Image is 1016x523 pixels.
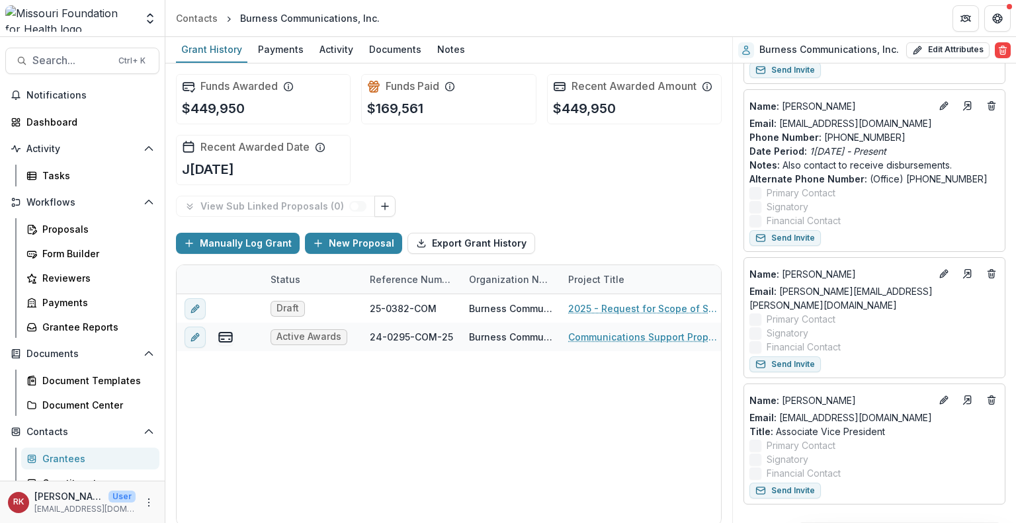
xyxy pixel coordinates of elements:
[767,312,835,326] span: Primary Contact
[936,98,952,114] button: Edit
[141,495,157,510] button: More
[176,37,247,63] a: Grant History
[957,389,978,411] a: Go to contact
[34,503,136,515] p: [EMAIL_ADDRESS][DOMAIN_NAME]
[767,200,808,214] span: Signatory
[176,233,300,254] button: Manually Log Grant
[469,302,552,315] div: Burness Communications, Inc.
[141,5,159,32] button: Open entity switcher
[362,265,461,294] div: Reference Number
[749,159,780,171] span: Notes :
[182,159,234,179] p: J[DATE]
[749,483,821,499] button: Send Invite
[767,340,841,354] span: Financial Contact
[34,489,103,503] p: [PERSON_NAME]
[171,9,223,28] a: Contacts
[218,329,233,345] button: view-payments
[370,330,453,344] div: 24-0295-COM-25
[263,265,362,294] div: Status
[767,438,835,452] span: Primary Contact
[314,40,359,59] div: Activity
[42,452,149,465] div: Grantees
[200,201,349,212] p: View Sub Linked Proposals ( 0 )
[5,421,159,442] button: Open Contacts
[749,395,779,406] span: Name :
[936,266,952,282] button: Edit
[432,37,470,63] a: Notes
[42,374,149,387] div: Document Templates
[984,392,999,408] button: Deletes
[42,169,149,182] div: Tasks
[42,476,149,490] div: Constituents
[749,99,931,113] a: Name: [PERSON_NAME]
[749,132,822,143] span: Phone Number :
[560,265,726,294] div: Project Title
[749,284,999,312] a: Email: [PERSON_NAME][EMAIL_ADDRESS][PERSON_NAME][DOMAIN_NAME]
[364,40,427,59] div: Documents
[26,115,149,129] div: Dashboard
[759,44,899,56] h2: Burness Communications, Inc.
[42,320,149,334] div: Grantee Reports
[749,411,932,424] a: Email: [EMAIL_ADDRESS][DOMAIN_NAME]
[432,40,470,59] div: Notes
[767,452,808,466] span: Signatory
[26,348,138,360] span: Documents
[13,498,24,506] div: Renee Klann
[749,130,999,144] p: [PHONE_NUMBER]
[749,412,777,423] span: Email:
[108,491,136,503] p: User
[5,343,159,364] button: Open Documents
[749,116,932,130] a: Email: [EMAIL_ADDRESS][DOMAIN_NAME]
[21,316,159,338] a: Grantee Reports
[42,296,149,309] div: Payments
[21,472,159,494] a: Constituents
[42,398,149,412] div: Document Center
[749,268,779,280] span: Name :
[984,98,999,114] button: Deletes
[906,42,990,58] button: Edit Attributes
[749,173,867,184] span: Alternate Phone Number :
[749,101,779,112] span: Name :
[749,393,931,407] a: Name: [PERSON_NAME]
[767,466,841,480] span: Financial Contact
[32,54,110,67] span: Search...
[936,392,952,408] button: Edit
[21,394,159,416] a: Document Center
[185,298,206,319] button: edit
[21,267,159,289] a: Reviewers
[364,37,427,63] a: Documents
[276,303,299,314] span: Draft
[5,111,159,133] a: Dashboard
[5,138,159,159] button: Open Activity
[263,272,308,286] div: Status
[176,196,375,217] button: View Sub Linked Proposals (0)
[367,99,423,118] p: $169,561
[461,272,560,286] div: Organization Name
[240,11,380,25] div: Burness Communications, Inc.
[767,326,808,340] span: Signatory
[984,5,1011,32] button: Get Help
[407,233,535,254] button: Export Grant History
[749,426,773,437] span: Title :
[469,330,552,344] div: Burness Communications, Inc.
[5,85,159,106] button: Notifications
[374,196,396,217] button: Link Grants
[253,37,309,63] a: Payments
[42,247,149,261] div: Form Builder
[21,243,159,264] a: Form Builder
[176,11,218,25] div: Contacts
[568,302,718,315] a: 2025 - Request for Scope of Services
[362,272,461,286] div: Reference Number
[200,141,310,153] h2: Recent Awarded Date
[957,263,978,284] a: Go to contact
[461,265,560,294] div: Organization Name
[176,40,247,59] div: Grant History
[749,158,999,172] p: Also contact to receive disbursements.
[553,99,616,118] p: $449,950
[957,95,978,116] a: Go to contact
[370,302,437,315] div: 25-0382-COM
[21,370,159,391] a: Document Templates
[26,197,138,208] span: Workflows
[26,426,138,438] span: Contacts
